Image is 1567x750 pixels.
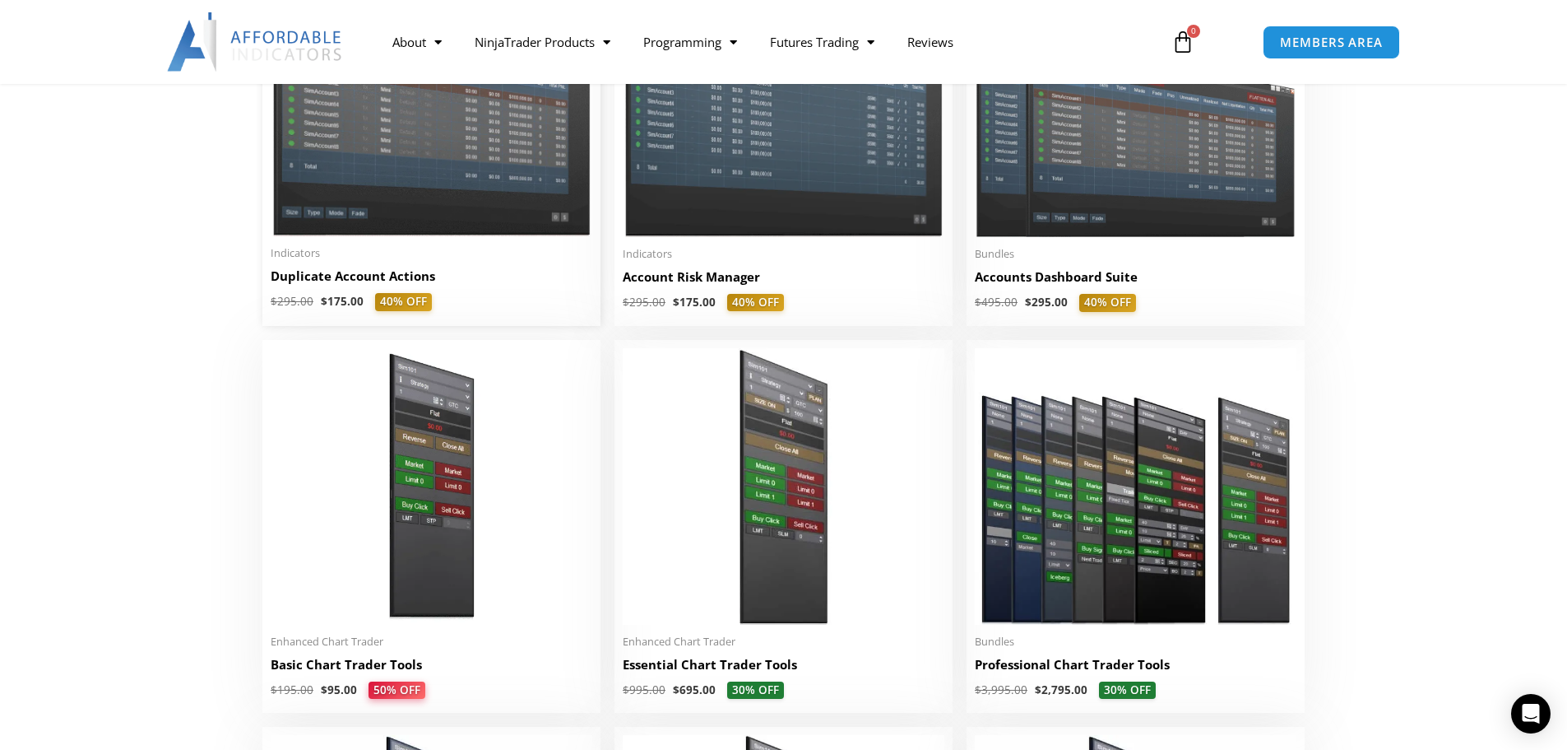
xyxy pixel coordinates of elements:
span: $ [975,295,981,310]
span: $ [975,682,981,697]
bdi: 2,795.00 [1035,682,1087,697]
span: $ [623,682,629,697]
bdi: 3,995.00 [975,682,1027,697]
span: $ [271,294,277,309]
span: 40% OFF [727,294,784,312]
span: $ [321,294,327,309]
img: BasicTools [271,348,592,625]
span: Enhanced Chart Trader [623,635,944,649]
bdi: 495.00 [975,295,1018,310]
bdi: 295.00 [623,295,665,310]
bdi: 295.00 [1025,295,1068,310]
span: 40% OFF [375,293,432,311]
span: MEMBERS AREA [1280,36,1383,49]
div: Open Intercom Messenger [1511,694,1551,734]
span: $ [1035,682,1041,697]
a: 0 [1147,18,1219,66]
span: 0 [1187,25,1200,38]
a: Account Risk Manager [623,268,944,294]
span: 30% OFF [727,682,784,700]
h2: Essential Chart Trader Tools [623,656,944,673]
span: Indicators [623,247,944,261]
span: $ [1025,295,1032,310]
span: $ [321,682,327,697]
span: 50% OFF [368,682,426,700]
bdi: 695.00 [673,682,716,697]
h2: Duplicate Account Actions [271,268,592,285]
span: Enhanced Chart Trader [271,635,592,649]
a: Programming [627,23,753,61]
span: $ [673,295,679,310]
img: ProfessionalToolsBundlePage [975,348,1296,625]
span: $ [623,295,629,310]
h2: Basic Chart Trader Tools [271,656,592,673]
span: 40% OFF [1079,294,1136,312]
h2: Accounts Dashboard Suite [975,268,1296,286]
bdi: 195.00 [271,682,313,697]
span: Indicators [271,246,592,260]
a: Professional Chart Trader Tools [975,656,1296,682]
a: Reviews [891,23,970,61]
h2: Account Risk Manager [623,268,944,286]
a: Basic Chart Trader Tools [271,656,592,682]
h2: Professional Chart Trader Tools [975,656,1296,673]
bdi: 995.00 [623,682,665,697]
a: MEMBERS AREA [1263,26,1400,59]
a: NinjaTrader Products [458,23,627,61]
bdi: 175.00 [321,294,364,309]
a: Accounts Dashboard Suite [975,268,1296,294]
span: Bundles [975,247,1296,261]
a: About [376,23,458,61]
a: Futures Trading [753,23,891,61]
img: Essential Chart Trader Tools [623,348,944,625]
bdi: 295.00 [271,294,313,309]
nav: Menu [376,23,1152,61]
img: LogoAI | Affordable Indicators – NinjaTrader [167,12,344,72]
a: Essential Chart Trader Tools [623,656,944,682]
span: 30% OFF [1099,682,1156,700]
span: Bundles [975,635,1296,649]
a: Duplicate Account Actions [271,268,592,293]
span: $ [271,682,277,697]
bdi: 95.00 [321,682,357,697]
bdi: 175.00 [673,295,716,310]
span: $ [673,682,679,697]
